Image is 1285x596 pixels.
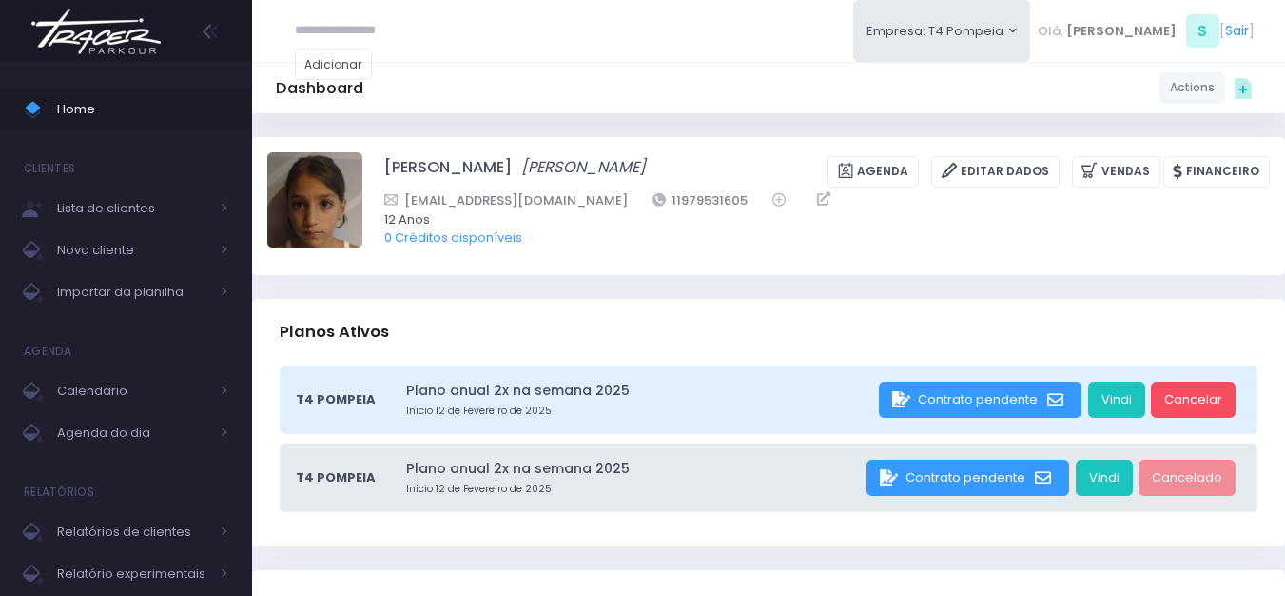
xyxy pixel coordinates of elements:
[406,459,861,479] a: Plano anual 2x na semana 2025
[652,190,749,210] a: 11979531605
[384,228,522,247] a: 0 Créditos disponíveis
[406,482,861,497] small: Início 12 de Fevereiro de 2025
[57,97,228,122] span: Home
[276,79,363,98] h5: Dashboard
[521,156,646,178] i: [PERSON_NAME]
[1159,72,1225,104] a: Actions
[1163,156,1270,188] a: Financeiro
[918,390,1038,408] span: Contrato pendente
[1225,21,1249,41] a: Sair
[296,468,376,487] span: T4 Pompeia
[384,210,1245,229] span: 12 Anos
[1088,382,1145,418] a: Vindi
[267,152,362,253] label: Alterar foto de perfil
[406,381,873,401] a: Plano anual 2x na semana 2025
[57,421,209,446] span: Agenda do dia
[384,156,512,188] a: [PERSON_NAME]
[1151,382,1236,418] a: Cancelar
[1186,14,1219,48] span: S
[57,280,209,305] span: Importar da planilha
[57,196,209,221] span: Lista de clientes
[521,156,646,188] a: [PERSON_NAME]
[905,468,1025,487] span: Contrato pendente
[1076,460,1133,496] a: Vindi
[57,562,209,586] span: Relatório experimentais
[24,332,72,370] h4: Agenda
[1225,70,1261,106] div: Quick actions
[267,152,362,248] img: Ana Laura Nóbrega
[57,379,209,404] span: Calendário
[1030,10,1261,52] div: [ ]
[24,473,94,511] h4: Relatórios
[296,390,376,409] span: T4 Pompeia
[57,238,209,263] span: Novo cliente
[295,49,373,80] a: Adicionar
[384,190,628,210] a: [EMAIL_ADDRESS][DOMAIN_NAME]
[1072,156,1160,188] a: Vendas
[1038,22,1063,41] span: Olá,
[827,156,919,188] a: Agenda
[931,156,1060,188] a: Editar Dados
[406,404,873,419] small: Início 12 de Fevereiro de 2025
[280,305,389,359] h3: Planos Ativos
[1066,22,1177,41] span: [PERSON_NAME]
[24,149,75,188] h4: Clientes
[57,520,209,545] span: Relatórios de clientes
